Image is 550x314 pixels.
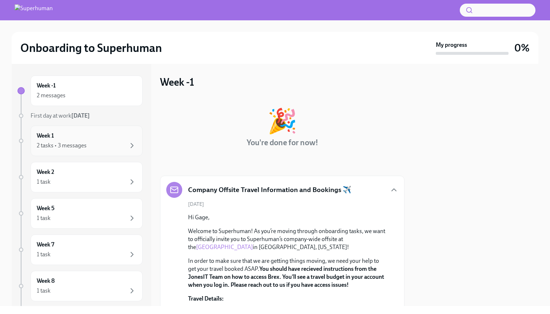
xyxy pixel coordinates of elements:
[20,41,162,55] h2: Onboarding to Superhuman
[188,185,351,195] h5: Company Offsite Travel Information and Bookings ✈️
[436,41,467,49] strong: My progress
[17,271,143,301] a: Week 81 task
[267,109,297,133] div: 🎉
[160,76,194,89] h3: Week -1
[17,76,143,106] a: Week -12 messages
[17,162,143,192] a: Week 21 task
[17,126,143,156] a: Week 12 tasks • 3 messages
[188,295,224,302] strong: Travel Details:
[196,244,253,250] a: [GEOGRAPHIC_DATA]
[188,213,387,221] p: Hi Gage,
[37,287,51,295] div: 1 task
[17,235,143,265] a: Week 71 task
[188,227,387,251] p: Welcome to Superhuman! As you’re moving through onboarding tasks, we want to officially invite yo...
[15,4,53,16] img: Superhuman
[514,41,530,54] h3: 0%
[71,112,90,119] strong: [DATE]
[37,250,51,258] div: 1 task
[37,204,55,212] h6: Week 5
[37,214,51,222] div: 1 task
[37,277,55,285] h6: Week 8
[188,265,384,288] strong: You should have recieved instructions from the JonesIT Team on how to access Brex. You'll see a t...
[37,168,54,176] h6: Week 2
[17,198,143,229] a: Week 51 task
[188,201,204,208] span: [DATE]
[37,91,65,99] div: 2 messages
[247,137,318,148] h4: You're done for now!
[188,257,387,289] p: In order to make sure that we are getting things moving, we need your help to get your travel boo...
[37,142,87,150] div: 2 tasks • 3 messages
[31,112,90,119] span: First day at work
[37,178,51,186] div: 1 task
[37,241,54,249] h6: Week 7
[37,132,54,140] h6: Week 1
[17,112,143,120] a: First day at work[DATE]
[37,82,56,90] h6: Week -1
